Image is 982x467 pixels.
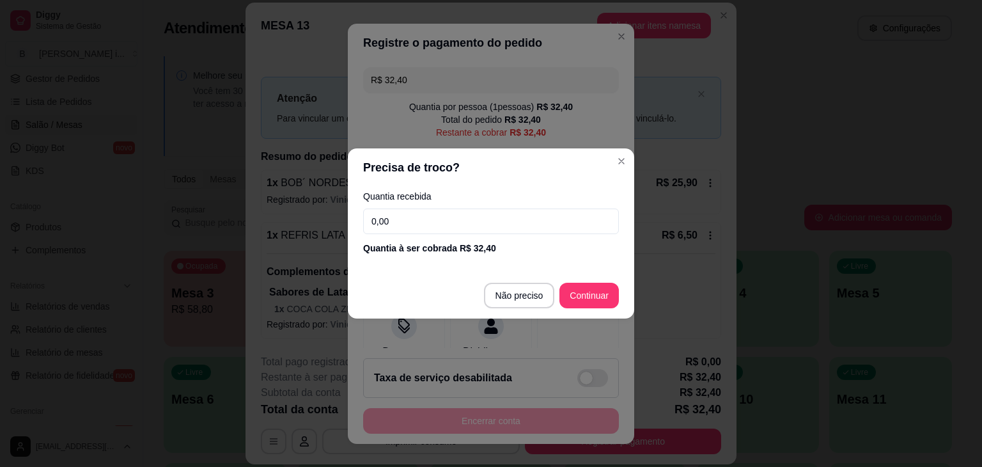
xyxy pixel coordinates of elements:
label: Quantia recebida [363,192,619,201]
button: Continuar [559,283,619,308]
div: Quantia à ser cobrada R$ 32,40 [363,242,619,255]
header: Precisa de troco? [348,148,634,187]
button: Não preciso [484,283,555,308]
button: Close [611,151,632,171]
